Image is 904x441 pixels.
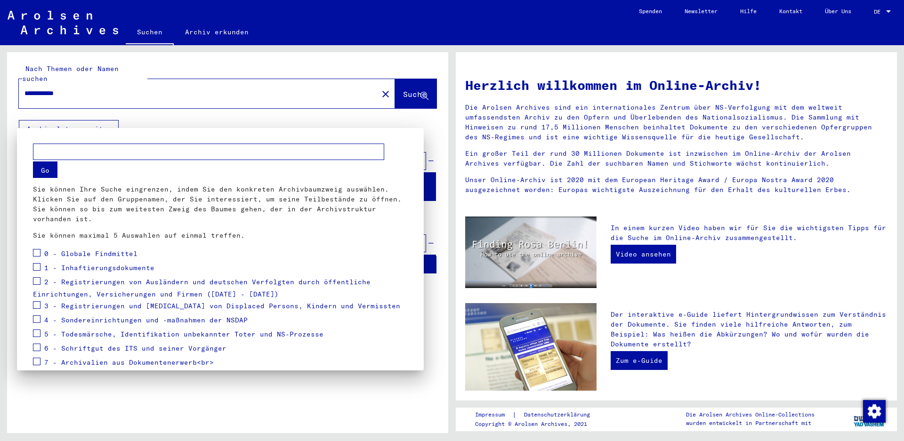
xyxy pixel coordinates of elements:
[44,264,154,272] span: 1 - Inhaftierungsdokumente
[33,231,408,241] p: Sie können maximal 5 Auswahlen auf einmal treffen.
[44,302,400,310] span: 3 - Registrierungen und [MEDICAL_DATA] von Displaced Persons, Kindern und Vermissten
[44,249,137,258] span: 0 - Globale Findmittel
[33,278,371,299] span: 2 - Registrierungen von Ausländern und deutschen Verfolgten durch öffentliche Einrichtungen, Vers...
[863,400,885,422] div: Zustimmung ändern
[33,184,408,224] p: Sie können Ihre Suche eingrenzen, indem Sie den konkreten Archivbaumzweig auswählen. Klicken Sie ...
[44,330,323,338] span: 5 - Todesmärsche, Identifikation unbekannter Toter und NS-Prozesse
[44,316,248,324] span: 4 - Sondereinrichtungen und -maßnahmen der NSDAP
[33,161,57,178] button: Go
[863,400,886,423] img: Zustimmung ändern
[44,358,214,367] span: 7 - Archivalien aus Dokumentenerwerb<br>
[44,344,226,353] span: 6 - Schriftgut des ITS und seiner Vorgänger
